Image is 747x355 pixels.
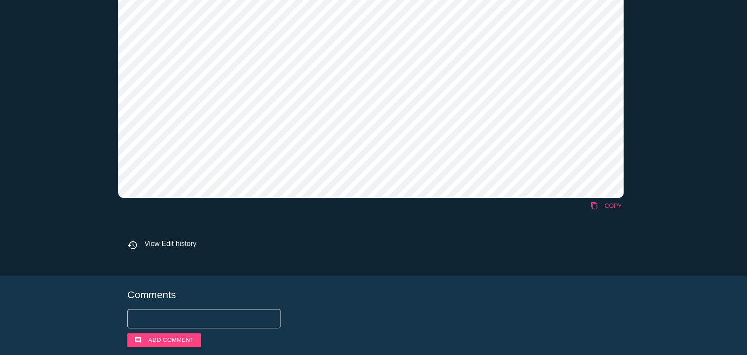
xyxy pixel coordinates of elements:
i: comment [134,333,142,347]
a: Copy to Clipboard [583,198,629,214]
h5: Comments [127,289,620,300]
h6: View Edit history [127,240,629,248]
button: commentAdd comment [127,333,201,347]
i: content_copy [590,198,598,214]
i: history [127,240,138,250]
